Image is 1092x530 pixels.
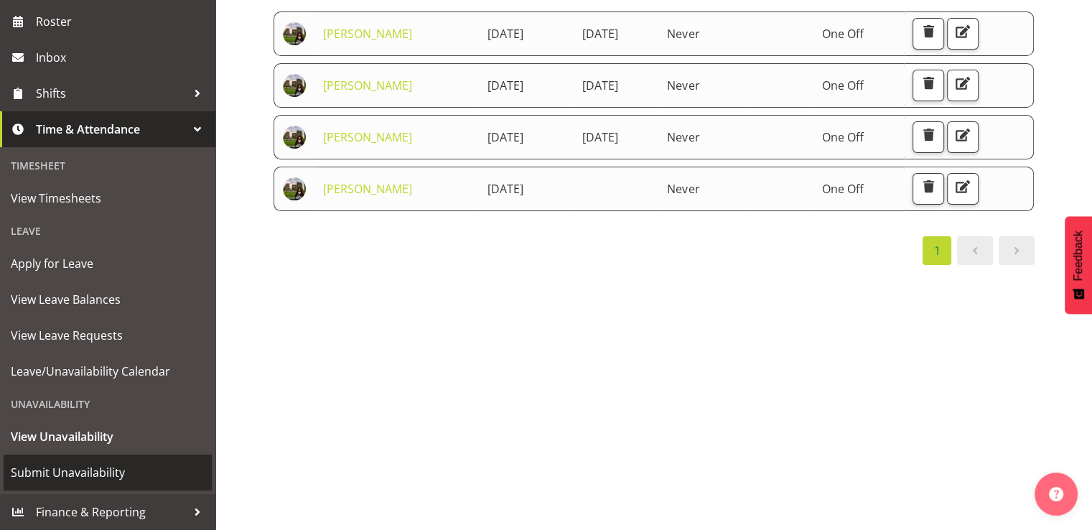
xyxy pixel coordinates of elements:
[4,455,212,491] a: Submit Unavailability
[11,426,205,447] span: View Unavailability
[822,26,864,42] span: One Off
[36,501,187,523] span: Finance & Reporting
[11,361,205,382] span: Leave/Unavailability Calendar
[323,26,412,42] a: [PERSON_NAME]
[487,181,523,197] span: [DATE]
[1049,487,1063,501] img: help-xxl-2.png
[582,78,618,93] span: [DATE]
[323,78,412,93] a: [PERSON_NAME]
[822,129,864,145] span: One Off
[913,18,944,50] button: Delete Unavailability
[1072,231,1085,281] span: Feedback
[913,121,944,153] button: Delete Unavailability
[822,181,864,197] span: One Off
[4,246,212,282] a: Apply for Leave
[323,181,412,197] a: [PERSON_NAME]
[913,173,944,205] button: Delete Unavailability
[487,78,523,93] span: [DATE]
[11,462,205,483] span: Submit Unavailability
[822,78,864,93] span: One Off
[283,177,306,200] img: valerie-donaldson30b84046e2fb4b3171eb6bf86b7ff7f4.png
[582,26,618,42] span: [DATE]
[36,118,187,140] span: Time & Attendance
[667,26,699,42] span: Never
[4,282,212,317] a: View Leave Balances
[323,129,412,145] a: [PERSON_NAME]
[487,26,523,42] span: [DATE]
[947,173,979,205] button: Edit Unavailability
[487,129,523,145] span: [DATE]
[283,22,306,45] img: valerie-donaldson30b84046e2fb4b3171eb6bf86b7ff7f4.png
[283,74,306,97] img: valerie-donaldson30b84046e2fb4b3171eb6bf86b7ff7f4.png
[11,253,205,274] span: Apply for Leave
[36,11,208,32] span: Roster
[1065,216,1092,314] button: Feedback - Show survey
[667,78,699,93] span: Never
[4,419,212,455] a: View Unavailability
[11,289,205,310] span: View Leave Balances
[947,18,979,50] button: Edit Unavailability
[4,216,212,246] div: Leave
[947,70,979,101] button: Edit Unavailability
[11,187,205,209] span: View Timesheets
[4,389,212,419] div: Unavailability
[283,126,306,149] img: valerie-donaldson30b84046e2fb4b3171eb6bf86b7ff7f4.png
[11,325,205,346] span: View Leave Requests
[667,181,699,197] span: Never
[4,180,212,216] a: View Timesheets
[4,317,212,353] a: View Leave Requests
[4,353,212,389] a: Leave/Unavailability Calendar
[913,70,944,101] button: Delete Unavailability
[947,121,979,153] button: Edit Unavailability
[667,129,699,145] span: Never
[4,151,212,180] div: Timesheet
[582,129,618,145] span: [DATE]
[36,83,187,104] span: Shifts
[36,47,208,68] span: Inbox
